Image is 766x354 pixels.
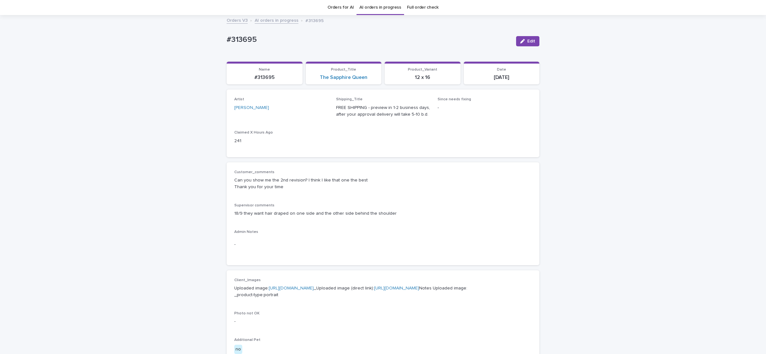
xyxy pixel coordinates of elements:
div: no [234,345,242,354]
p: #313695 [227,35,511,44]
span: Additional Pet [234,338,260,342]
span: Customer_comments [234,170,274,174]
a: AI orders in progress [255,16,298,24]
p: 18/9 they want hair draped on one side and the other side behind the shoulder [234,210,532,217]
span: Claimed X Hours Ago [234,131,273,135]
a: [PERSON_NAME] [234,104,269,111]
span: Date [497,68,506,72]
p: 12 x 16 [388,74,457,81]
span: Admin Notes [234,230,258,234]
span: Artist [234,97,244,101]
p: FREE SHIPPING - preview in 1-2 business days, after your approval delivery will take 5-10 b.d. [336,104,430,118]
span: Product_Title [331,68,356,72]
span: Client_Images [234,278,261,282]
p: Uploaded image: _Uploaded image (direct link): Notes Uploaded image: _product-type:portrait [234,285,532,298]
span: Product_Variant [408,68,437,72]
p: - [234,318,532,325]
a: [URL][DOMAIN_NAME] [269,286,314,290]
button: Edit [516,36,539,46]
p: Can you show me the 2nd revision? I think I like that one the best Thank you for your time [234,177,532,190]
p: #313695 [230,74,299,81]
span: Photo not OK [234,312,259,315]
p: 241 [234,138,328,144]
p: - [234,241,532,248]
a: The Sapphire Queen [320,74,367,81]
span: Since needs fixing [438,97,471,101]
p: - [438,104,532,111]
span: Name [259,68,270,72]
span: Shipping_Title [336,97,363,101]
span: Edit [527,39,535,43]
p: #313695 [305,17,324,24]
a: Orders V3 [227,16,248,24]
span: Supervisor comments [234,204,274,207]
p: [DATE] [468,74,536,81]
a: [URL][DOMAIN_NAME] [374,286,419,290]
